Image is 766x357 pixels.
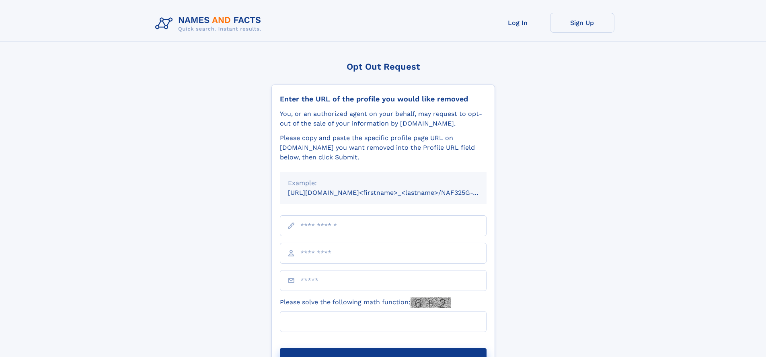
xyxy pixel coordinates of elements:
[271,62,495,72] div: Opt Out Request
[152,13,268,35] img: Logo Names and Facts
[288,189,502,196] small: [URL][DOMAIN_NAME]<firstname>_<lastname>/NAF325G-xxxxxxxx
[486,13,550,33] a: Log In
[280,109,487,128] div: You, or an authorized agent on your behalf, may request to opt-out of the sale of your informatio...
[280,297,451,308] label: Please solve the following math function:
[550,13,614,33] a: Sign Up
[280,133,487,162] div: Please copy and paste the specific profile page URL on [DOMAIN_NAME] you want removed into the Pr...
[288,178,478,188] div: Example:
[280,95,487,103] div: Enter the URL of the profile you would like removed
